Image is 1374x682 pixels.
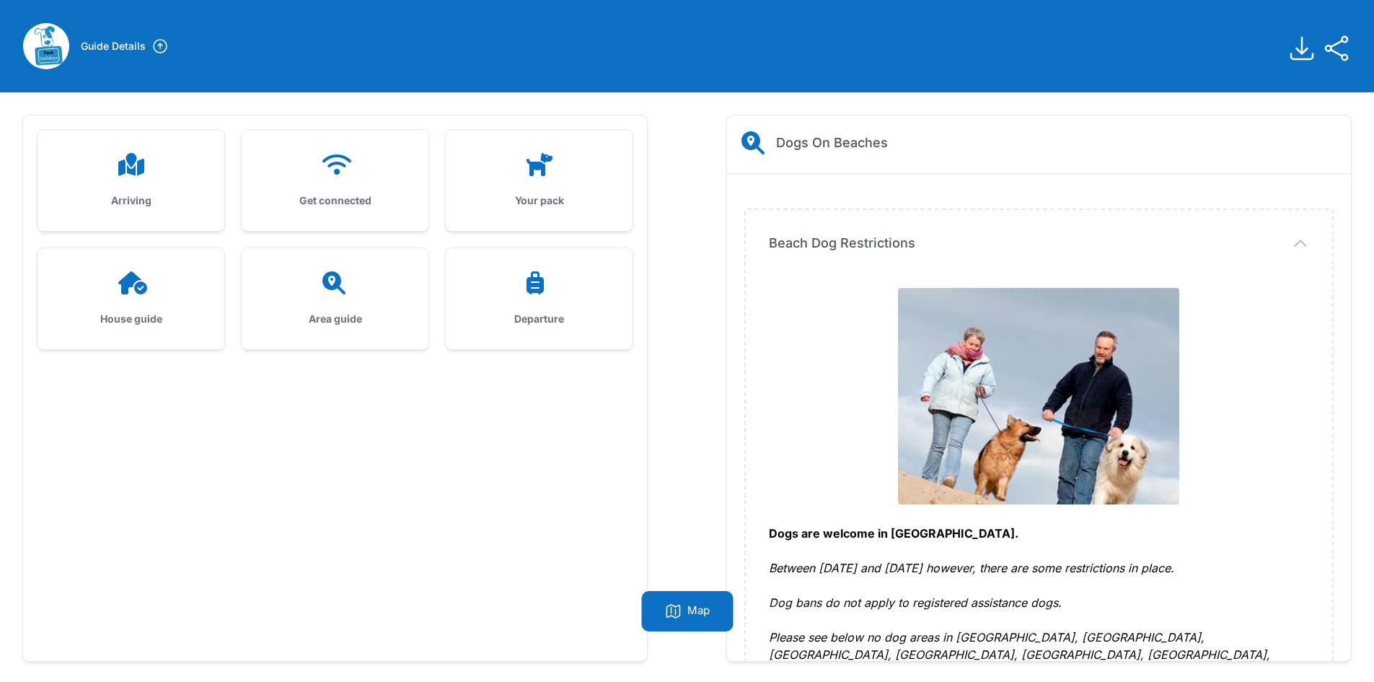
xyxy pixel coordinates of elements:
h3: Get connected [265,193,405,208]
a: Area guide [242,248,428,349]
h3: Guide Details [81,39,146,53]
strong: Dogs are welcome in [GEOGRAPHIC_DATA]. [769,526,1018,541]
span: Beach Dog Restrictions [769,233,915,253]
h3: Arriving [61,193,201,208]
h3: Your pack [469,193,609,208]
img: gaesdmpcvh35y63hoc4okpy6i0mm [23,23,69,69]
a: Arriving [38,130,224,231]
img: 6z6sclsf2wfqytx4hsn9oyk1a1b1 [898,288,1179,504]
button: Beach Dog Restrictions [769,233,1309,253]
a: House guide [38,248,224,349]
em: Between [DATE] and [DATE] however, there are some restrictions in place. Dog bans do not apply to... [769,561,1270,679]
h3: Departure [469,312,609,326]
h2: Dogs On Beaches [776,133,888,153]
a: Get connected [242,130,428,231]
h3: Area guide [265,312,405,326]
a: Guide Details [81,38,169,55]
h3: House guide [61,312,201,326]
a: Your pack [446,130,633,231]
a: Departure [446,248,633,349]
p: Map [687,603,710,620]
